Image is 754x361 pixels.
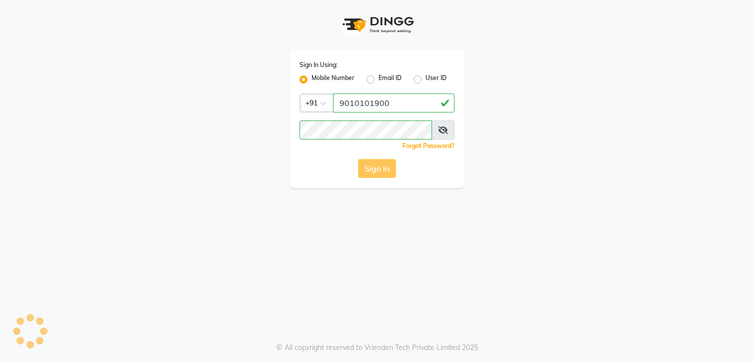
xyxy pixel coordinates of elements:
[311,73,354,85] label: Mobile Number
[378,73,401,85] label: Email ID
[299,60,337,69] label: Sign In Using:
[333,93,454,112] input: Username
[299,120,432,139] input: Username
[337,10,417,39] img: logo1.svg
[425,73,446,85] label: User ID
[402,142,454,149] a: Forgot Password?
